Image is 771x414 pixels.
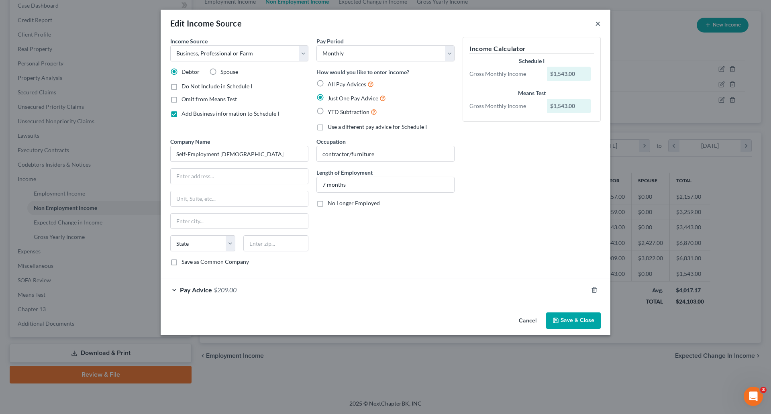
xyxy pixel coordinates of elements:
input: Enter zip... [243,235,308,251]
span: All Pay Advices [328,81,366,88]
span: Save as Common Company [182,258,249,265]
span: Just One Pay Advice [328,95,378,102]
div: Schedule I [469,57,594,65]
span: Use a different pay advice for Schedule I [328,123,427,130]
iframe: Intercom live chat [744,387,763,406]
div: $1,543.00 [547,99,591,113]
label: Length of Employment [316,168,373,177]
input: Enter address... [171,169,308,184]
span: Company Name [170,138,210,145]
h5: Income Calculator [469,44,594,54]
span: 3 [760,387,767,393]
input: -- [317,146,454,161]
span: Debtor [182,68,200,75]
span: Do Not Include in Schedule I [182,83,252,90]
input: Search company by name... [170,146,308,162]
span: Spouse [220,68,238,75]
span: Add Business information to Schedule I [182,110,279,117]
button: Save & Close [546,312,601,329]
span: YTD Subtraction [328,108,369,115]
label: How would you like to enter income? [316,68,409,76]
div: $1,543.00 [547,67,591,81]
input: ex: 2 years [317,177,454,192]
span: Income Source [170,38,208,45]
span: No Longer Employed [328,200,380,206]
input: Enter city... [171,214,308,229]
div: Edit Income Source [170,18,242,29]
button: Cancel [512,313,543,329]
div: Means Test [469,89,594,97]
label: Pay Period [316,37,344,45]
div: Gross Monthly Income [465,102,543,110]
span: $209.00 [214,286,237,294]
span: Omit from Means Test [182,96,237,102]
span: Pay Advice [180,286,212,294]
label: Occupation [316,137,346,146]
input: Unit, Suite, etc... [171,191,308,206]
div: Gross Monthly Income [465,70,543,78]
button: × [595,18,601,28]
